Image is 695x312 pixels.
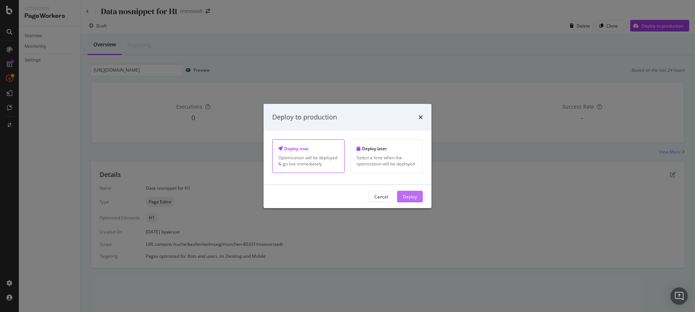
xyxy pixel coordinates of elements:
div: Cancel [374,193,388,199]
div: Deploy now [278,146,338,152]
div: Optimization will be deployed & go live immediately [278,155,338,167]
div: Deploy to production [272,113,337,122]
button: Deploy [397,191,423,202]
div: modal [264,104,431,208]
div: Deploy [403,193,417,199]
div: Deploy later [357,146,417,152]
div: times [418,113,423,122]
div: Open Intercom Messenger [670,287,688,305]
button: Cancel [368,191,394,202]
div: Select a time when the optimization will be deployed [357,155,417,167]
